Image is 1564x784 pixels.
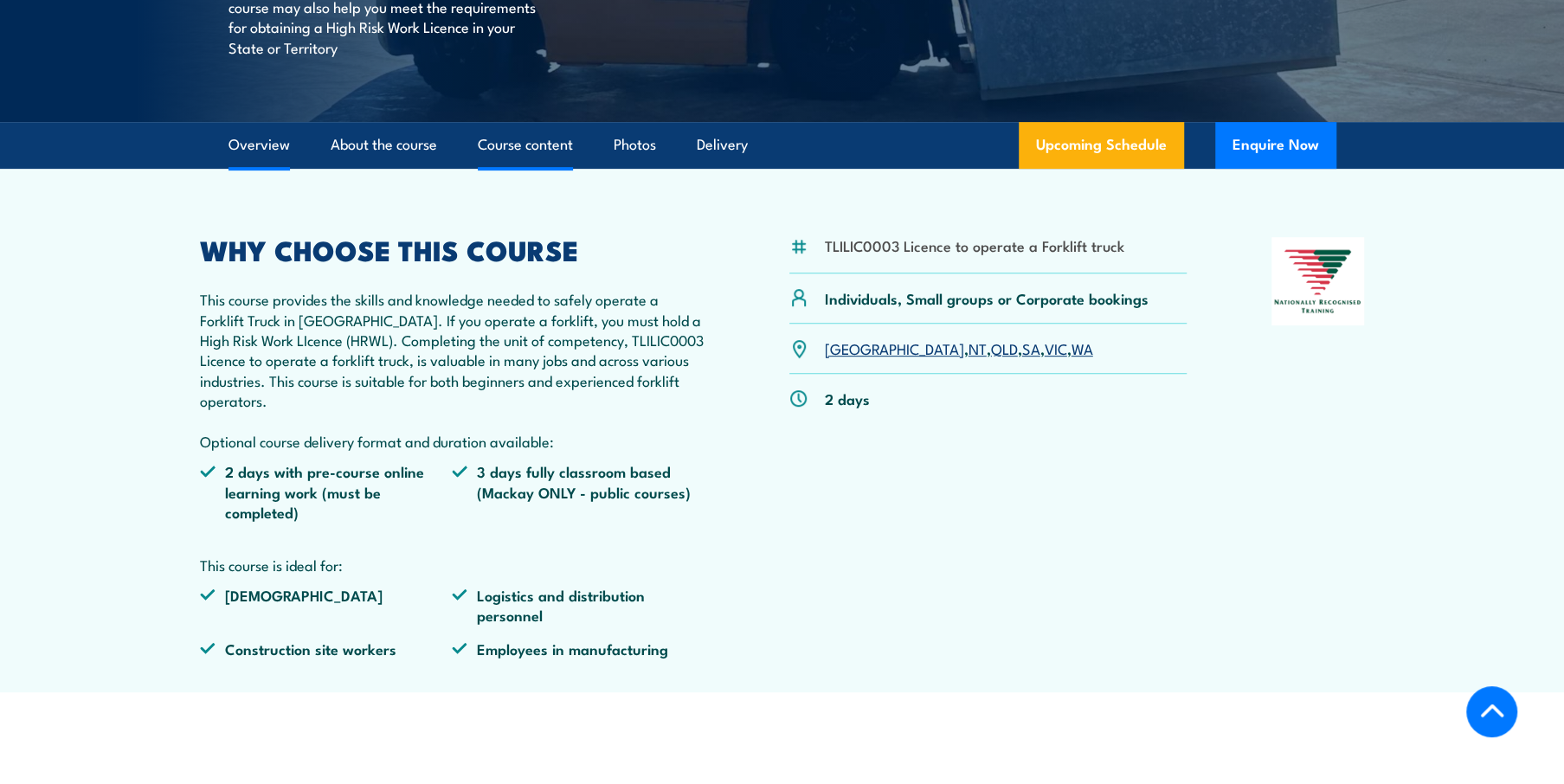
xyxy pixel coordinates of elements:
a: Delivery [697,122,748,168]
img: Nationally Recognised Training logo. [1271,237,1365,325]
p: This course is ideal for: [200,555,705,575]
a: SA [1022,337,1040,358]
li: 2 days with pre-course online learning work (must be completed) [200,461,453,522]
a: Photos [614,122,656,168]
a: QLD [991,337,1018,358]
p: This course provides the skills and knowledge needed to safely operate a Forklift Truck in [GEOGR... [200,289,705,451]
a: Upcoming Schedule [1019,122,1184,169]
a: [GEOGRAPHIC_DATA] [825,337,964,358]
h2: WHY CHOOSE THIS COURSE [200,237,705,261]
li: [DEMOGRAPHIC_DATA] [200,585,453,626]
button: Enquire Now [1215,122,1336,169]
li: Construction site workers [200,639,453,659]
li: 3 days fully classroom based (Mackay ONLY - public courses) [452,461,705,522]
a: Course content [478,122,573,168]
a: WA [1072,337,1093,358]
p: , , , , , [825,338,1093,358]
li: TLILIC0003 Licence to operate a Forklift truck [825,235,1124,255]
a: NT [969,337,987,358]
a: VIC [1045,337,1067,358]
li: Logistics and distribution personnel [452,585,705,626]
p: 2 days [825,389,870,408]
a: Overview [228,122,290,168]
a: About the course [331,122,437,168]
p: Individuals, Small groups or Corporate bookings [825,288,1149,308]
li: Employees in manufacturing [452,639,705,659]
